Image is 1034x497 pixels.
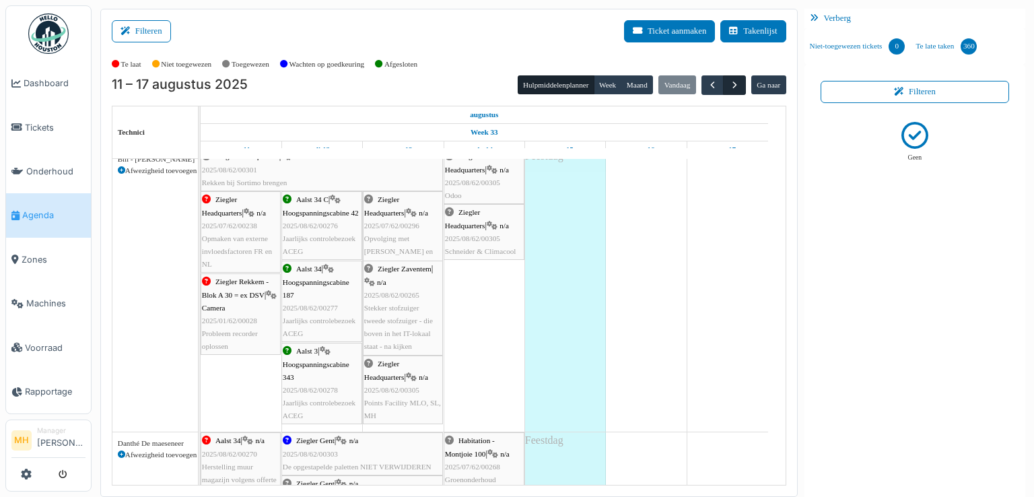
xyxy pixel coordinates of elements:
span: Ziegler Gent [296,436,335,444]
a: 12 augustus 2025 [311,141,333,158]
li: MH [11,430,32,451]
span: Habitation - Montjoie 100 [445,436,495,457]
span: Rapportage [25,385,85,398]
span: n/a [499,222,509,230]
a: 15 augustus 2025 [554,141,577,158]
span: Zones [22,253,85,266]
span: Schneider & Climacool [445,247,516,255]
span: n/a [419,373,428,381]
a: Takenlijst [720,20,786,42]
span: Hoogspanningscabine 42 [283,209,359,217]
span: Ziegler Headquarters [445,152,485,173]
a: Onderhoud [6,150,91,193]
span: Aalst 34 C [296,195,329,203]
label: Wachten op goedkeuring [289,59,365,70]
div: | [283,434,442,473]
span: Tickets [25,121,85,134]
div: 360 [961,38,977,55]
span: n/a [255,436,265,444]
a: MH Manager[PERSON_NAME] [11,426,85,458]
a: Machines [6,281,91,325]
div: Bm - [PERSON_NAME] [118,154,193,165]
span: n/a [419,209,428,217]
div: Verberg [804,9,1026,28]
label: Toegewezen [232,59,269,70]
span: Stekker stofzuiger tweede stofzuiger - die boven in het IT-lokaal staat - na kijken [364,304,433,351]
a: 17 augustus 2025 [716,141,740,158]
div: | [445,150,523,202]
span: Ziegler Headquarters [364,195,405,216]
span: Camera [202,304,226,312]
span: 2025/08/62/00265 [364,291,419,299]
a: Week 33 [467,124,502,141]
a: 11 augustus 2025 [228,141,254,158]
div: | [364,358,442,422]
span: Ziegler Gent [296,479,335,488]
div: Danthé De maeseneer [118,438,193,449]
span: 2025/08/62/00276 [283,222,338,230]
span: Dashboard [24,77,85,90]
span: n/a [256,209,266,217]
span: Odoo [445,191,462,199]
a: 16 augustus 2025 [635,141,658,158]
span: Ziegler Zaventem [378,265,432,273]
span: 2025/07/62/00296 [364,222,419,230]
label: Niet toegewezen [161,59,211,70]
a: Niet-toegewezen tickets [804,28,911,65]
button: Vorige [701,75,724,95]
button: Hulpmiddelenplanner [518,75,594,94]
span: 2025/08/62/00305 [364,386,419,394]
label: Te laat [121,59,141,70]
button: Ga naar [751,75,786,94]
button: Filteren [821,81,1010,103]
span: 2025/08/62/00303 [283,450,338,458]
button: Maand [621,75,653,94]
span: Ziegler Rekkem - Blok A 30 = ex DSV [202,277,269,298]
span: 2025/08/62/00277 [283,304,338,312]
span: Machines [26,297,85,310]
span: Ziegler Headquarters [202,195,242,216]
a: Te late taken [910,28,982,65]
span: Onderhoud [26,165,85,178]
div: | [364,263,442,353]
span: 2025/07/62/00238 [202,222,257,230]
span: Jaarlijks controlebezoek ACEG [283,234,355,255]
span: Points Facility MLO, SL, MH [364,399,441,420]
span: Groenonderhoud augustus 2025 [445,475,496,496]
span: Jaarlijks controlebezoek ACEG [283,317,355,337]
span: Opvolging met [PERSON_NAME] en Numobi [364,234,433,268]
button: Volgende [723,75,745,95]
a: 13 augustus 2025 [390,141,416,158]
span: 2025/08/62/00278 [283,386,338,394]
span: Ziegler Headquarters [364,360,405,380]
div: Afwezigheid toevoegen [118,165,193,176]
div: | [202,193,279,271]
span: Opmaken van externe invloedsfactoren FR en NL [202,234,272,268]
a: Dashboard [6,61,91,105]
div: | [364,193,442,271]
button: Ticket aanmaken [624,20,715,42]
span: 2025/08/62/00305 [445,234,500,242]
a: Agenda [6,193,91,237]
a: Zones [6,238,91,281]
span: n/a [377,278,386,286]
li: [PERSON_NAME] [37,426,85,455]
span: n/a [499,166,509,174]
div: | [445,206,523,258]
span: Hoogspanningscabine 187 [283,278,349,299]
span: Probleem recorder oplossen [202,329,258,350]
div: | [283,263,361,340]
span: De opgestapelde paletten NIET VERWIJDEREN [283,463,432,471]
span: Voorraad [25,341,85,354]
span: Feestdag [525,434,563,446]
span: Jaarlijks controlebezoek ACEG [283,399,355,420]
a: Rapportage [6,370,91,413]
a: 11 augustus 2025 [467,106,502,123]
div: | [283,345,361,422]
a: Tickets [6,105,91,149]
div: Manager [37,426,85,436]
button: Vandaag [658,75,695,94]
span: 2025/07/62/00268 [445,463,500,471]
span: Technici [118,128,145,136]
span: Herstelling muur magazijn volgens offerte [DATE] tbv 510,05 € [202,463,277,496]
